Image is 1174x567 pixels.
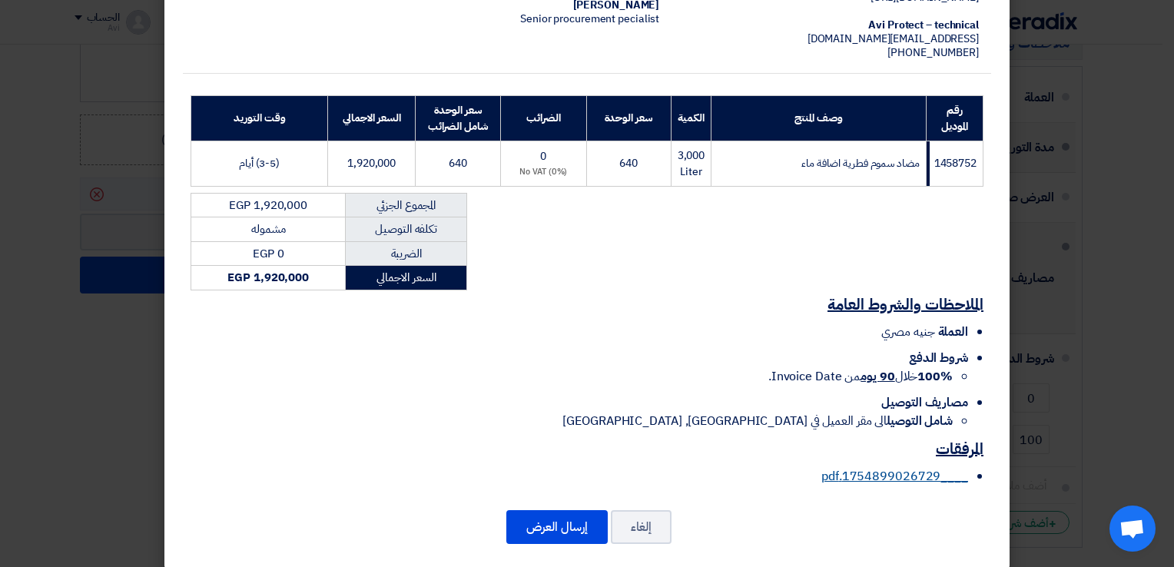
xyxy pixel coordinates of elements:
[909,349,968,367] span: شروط الدفع
[671,95,711,141] th: الكمية
[821,467,968,486] a: ____1754899026729.pdf
[586,95,671,141] th: سعر الوحدة
[678,148,705,180] span: 3,000 Liter
[346,193,467,217] td: المجموع الجزئي
[887,412,953,430] strong: شامل التوصيل
[227,269,309,286] strong: EGP 1,920,000
[926,141,983,186] td: 1458752
[253,245,284,262] span: EGP 0
[684,18,979,32] div: Avi Protect – technical
[619,155,638,171] span: 640
[540,148,546,164] span: 0
[801,155,920,171] span: مضاد سموم فطرية اضافة ماء
[346,241,467,266] td: الضريبة
[938,323,968,341] span: العملة
[611,510,672,544] button: إلغاء
[768,367,953,386] span: خلال من Invoice Date.
[328,95,416,141] th: السعر الاجمالي
[191,412,953,430] li: الى مقر العميل في [GEOGRAPHIC_DATA], [GEOGRAPHIC_DATA]
[711,95,927,141] th: وصف المنتج
[936,437,983,460] u: المرفقات
[881,323,934,341] span: جنيه مصري
[861,367,894,386] u: 90 يوم
[808,31,979,47] span: [EMAIL_ADDRESS][DOMAIN_NAME]
[520,11,659,27] span: Senior procurement pecialist
[1109,506,1156,552] a: Open chat
[827,293,983,316] u: الملاحظات والشروط العامة
[506,510,608,544] button: إرسال العرض
[507,166,579,179] div: (0%) No VAT
[449,155,467,171] span: 640
[887,45,979,61] span: [PHONE_NUMBER]
[191,95,328,141] th: وقت التوريد
[347,155,396,171] span: 1,920,000
[251,220,285,237] span: مشموله
[926,95,983,141] th: رقم الموديل
[881,393,968,412] span: مصاريف التوصيل
[416,95,501,141] th: سعر الوحدة شامل الضرائب
[346,217,467,242] td: تكلفه التوصيل
[191,193,346,217] td: EGP 1,920,000
[239,155,280,171] span: (3-5) أيام
[346,266,467,290] td: السعر الاجمالي
[501,95,586,141] th: الضرائب
[917,367,953,386] strong: 100%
